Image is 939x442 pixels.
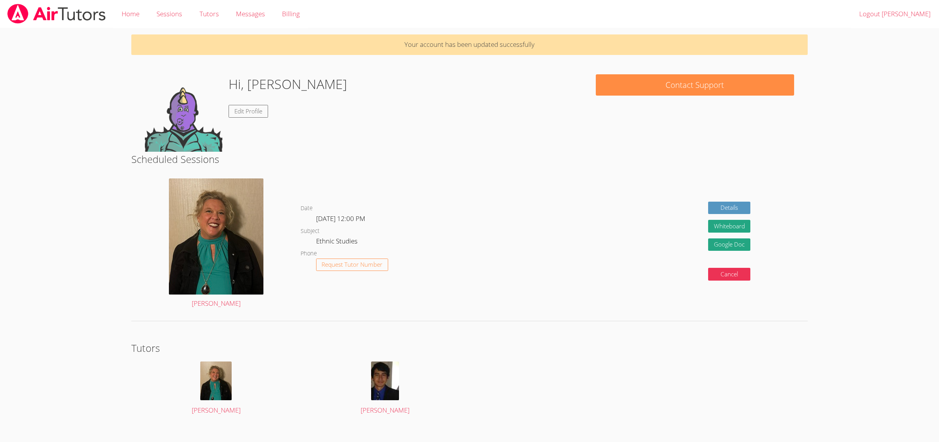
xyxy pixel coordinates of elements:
img: IMG_0043.jpeg [200,361,232,400]
span: [PERSON_NAME] [192,406,241,415]
button: Request Tutor Number [316,259,389,271]
a: [PERSON_NAME] [169,178,263,309]
dt: Phone [301,249,317,259]
button: Contact Support [596,74,794,96]
button: Cancel [708,268,751,281]
img: default.png [145,74,222,152]
img: airtutors_banner-c4298cdbf04f3fff15de1276eac7730deb9818008684d7c2e4769d2f7ddbe033.png [7,4,107,24]
span: [PERSON_NAME] [361,406,409,415]
span: Messages [236,9,265,18]
img: IMG_0043.jpeg [169,178,263,295]
a: [PERSON_NAME] [145,361,287,416]
dd: Ethnic Studies [316,236,359,249]
dt: Subject [301,226,320,236]
button: Whiteboard [708,220,751,233]
a: [PERSON_NAME] [314,361,456,416]
span: Request Tutor Number [322,262,382,267]
h1: Hi, [PERSON_NAME] [229,74,347,94]
h2: Tutors [131,341,807,355]
h2: Scheduled Sessions [131,152,807,166]
a: Edit Profile [229,105,268,118]
a: Google Doc [708,238,751,251]
a: Details [708,202,751,214]
dt: Date [301,204,313,213]
span: [DATE] 12:00 PM [316,214,365,223]
img: Pic_Airtutors.jpg [371,361,399,400]
p: Your account has been updated successfully [131,34,807,55]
